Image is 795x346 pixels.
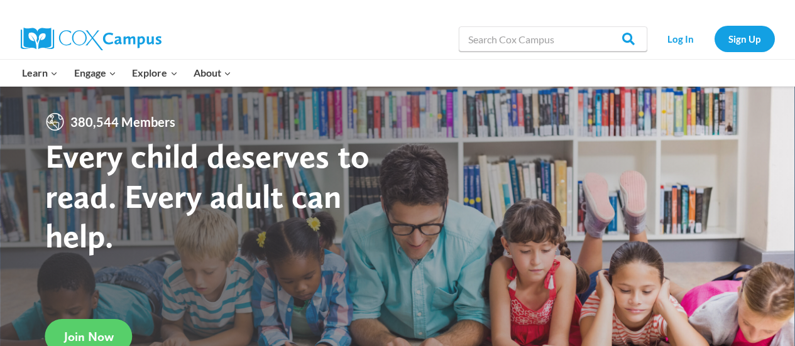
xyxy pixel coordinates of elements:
[715,26,775,51] a: Sign Up
[74,65,116,81] span: Engage
[45,136,370,256] strong: Every child deserves to read. Every adult can help.
[21,28,162,50] img: Cox Campus
[654,26,708,51] a: Log In
[654,26,775,51] nav: Secondary Navigation
[22,65,58,81] span: Learn
[194,65,231,81] span: About
[65,112,180,132] span: 380,544 Members
[14,60,239,86] nav: Primary Navigation
[64,329,114,344] span: Join Now
[132,65,177,81] span: Explore
[459,26,647,51] input: Search Cox Campus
